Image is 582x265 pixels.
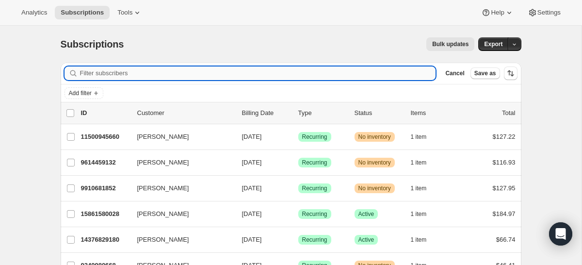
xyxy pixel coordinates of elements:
[302,133,327,141] span: Recurring
[478,37,508,51] button: Export
[81,235,129,245] p: 14376829180
[411,182,437,195] button: 1 item
[137,183,189,193] span: [PERSON_NAME]
[411,207,437,221] button: 1 item
[496,236,516,243] span: $66.74
[411,184,427,192] span: 1 item
[411,130,437,144] button: 1 item
[80,66,436,80] input: Filter subscribers
[16,6,53,19] button: Analytics
[358,133,391,141] span: No inventory
[474,69,496,77] span: Save as
[522,6,566,19] button: Settings
[358,210,374,218] span: Active
[491,9,504,17] span: Help
[81,209,129,219] p: 15861580028
[81,182,516,195] div: 9910681852[PERSON_NAME][DATE]SuccessRecurringWarningNo inventory1 item$127.95
[484,40,502,48] span: Export
[242,236,262,243] span: [DATE]
[475,6,519,19] button: Help
[358,236,374,244] span: Active
[81,233,516,247] div: 14376829180[PERSON_NAME][DATE]SuccessRecurringSuccessActive1 item$66.74
[61,39,124,50] span: Subscriptions
[549,222,572,246] div: Open Intercom Messenger
[137,108,234,118] p: Customer
[493,133,516,140] span: $127.22
[504,66,517,80] button: Sort the results
[470,67,500,79] button: Save as
[302,184,327,192] span: Recurring
[81,158,129,167] p: 9614459132
[242,108,291,118] p: Billing Date
[242,184,262,192] span: [DATE]
[69,89,92,97] span: Add filter
[81,108,129,118] p: ID
[65,87,103,99] button: Add filter
[81,130,516,144] div: 11500945660[PERSON_NAME][DATE]SuccessRecurringWarningNo inventory1 item$127.22
[131,181,228,196] button: [PERSON_NAME]
[537,9,561,17] span: Settings
[358,184,391,192] span: No inventory
[131,155,228,170] button: [PERSON_NAME]
[355,108,403,118] p: Status
[411,233,437,247] button: 1 item
[502,108,515,118] p: Total
[242,159,262,166] span: [DATE]
[61,9,104,17] span: Subscriptions
[137,235,189,245] span: [PERSON_NAME]
[137,158,189,167] span: [PERSON_NAME]
[493,159,516,166] span: $116.93
[411,108,459,118] div: Items
[21,9,47,17] span: Analytics
[358,159,391,166] span: No inventory
[131,206,228,222] button: [PERSON_NAME]
[411,210,427,218] span: 1 item
[298,108,347,118] div: Type
[426,37,474,51] button: Bulk updates
[411,133,427,141] span: 1 item
[137,209,189,219] span: [PERSON_NAME]
[55,6,110,19] button: Subscriptions
[81,156,516,169] div: 9614459132[PERSON_NAME][DATE]SuccessRecurringWarningNo inventory1 item$116.93
[131,232,228,248] button: [PERSON_NAME]
[302,210,327,218] span: Recurring
[302,236,327,244] span: Recurring
[302,159,327,166] span: Recurring
[242,133,262,140] span: [DATE]
[411,156,437,169] button: 1 item
[441,67,468,79] button: Cancel
[242,210,262,217] span: [DATE]
[81,108,516,118] div: IDCustomerBilling DateTypeStatusItemsTotal
[493,210,516,217] span: $184.97
[112,6,148,19] button: Tools
[411,236,427,244] span: 1 item
[411,159,427,166] span: 1 item
[137,132,189,142] span: [PERSON_NAME]
[117,9,132,17] span: Tools
[81,183,129,193] p: 9910681852
[432,40,469,48] span: Bulk updates
[493,184,516,192] span: $127.95
[131,129,228,145] button: [PERSON_NAME]
[445,69,464,77] span: Cancel
[81,132,129,142] p: 11500945660
[81,207,516,221] div: 15861580028[PERSON_NAME][DATE]SuccessRecurringSuccessActive1 item$184.97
